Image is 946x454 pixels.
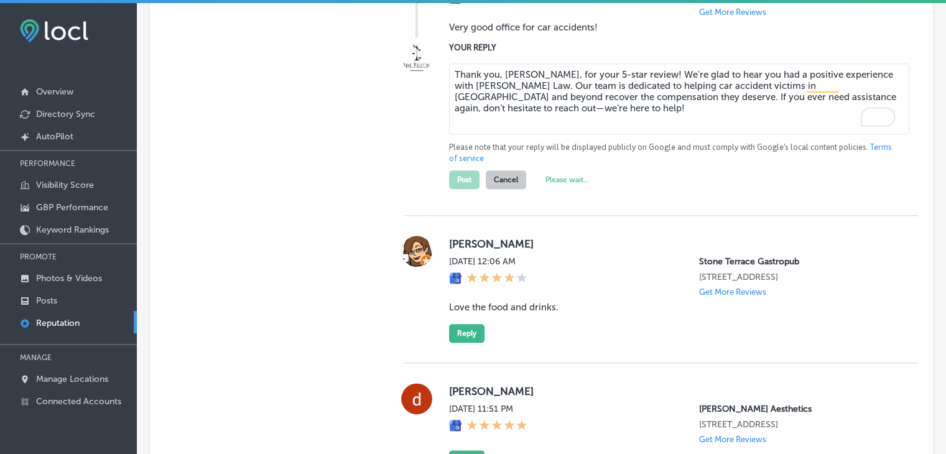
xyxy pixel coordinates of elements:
[36,202,108,213] p: GBP Performance
[449,142,892,164] a: Terms of service
[699,7,766,17] p: Get More Reviews
[699,256,898,267] p: Stone Terrace Gastropub
[36,109,95,119] p: Directory Sync
[36,318,80,328] p: Reputation
[36,86,73,97] p: Overview
[449,238,898,250] label: [PERSON_NAME]
[32,32,137,42] div: Domain: [DOMAIN_NAME]
[36,396,121,407] p: Connected Accounts
[699,287,766,297] p: Get More Reviews
[466,272,527,285] div: 4 Stars
[699,404,898,414] p: Kattine Aesthetics
[699,435,766,444] p: Get More Reviews
[36,225,109,235] p: Keyword Rankings
[401,41,432,72] img: Image
[545,175,589,184] label: Please wait...
[47,73,111,81] div: Domain Overview
[449,404,527,414] label: [DATE] 11:51 PM
[137,73,210,81] div: Keywords by Traffic
[20,19,88,42] img: fda3e92497d09a02dc62c9cd864e3231.png
[449,43,898,52] label: YOUR REPLY
[449,385,898,397] label: [PERSON_NAME]
[36,180,94,190] p: Visibility Score
[36,131,73,142] p: AutoPilot
[124,72,134,82] img: tab_keywords_by_traffic_grey.svg
[449,22,898,33] blockquote: Very good office for car accidents!
[449,302,898,313] blockquote: Love the food and drinks.
[449,170,480,189] button: Post
[699,419,898,430] p: 1430 Medical Center Parkway Suite 1B
[449,142,898,164] p: Please note that your reply will be displayed publicly on Google and must comply with Google's lo...
[449,256,527,267] label: [DATE] 12:06 AM
[35,20,61,30] div: v 4.0.25
[36,374,108,384] p: Manage Locations
[486,170,526,189] button: Cancel
[466,419,527,433] div: 5 Stars
[449,63,909,134] textarea: To enrich screen reader interactions, please activate Accessibility in Grammarly extension settings
[34,72,44,82] img: tab_domain_overview_orange.svg
[20,32,30,42] img: website_grey.svg
[36,273,102,284] p: Photos & Videos
[699,272,898,282] p: 20626 Stone Oak Pkwy Unit 103
[449,324,485,343] button: Reply
[36,295,57,306] p: Posts
[20,20,30,30] img: logo_orange.svg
